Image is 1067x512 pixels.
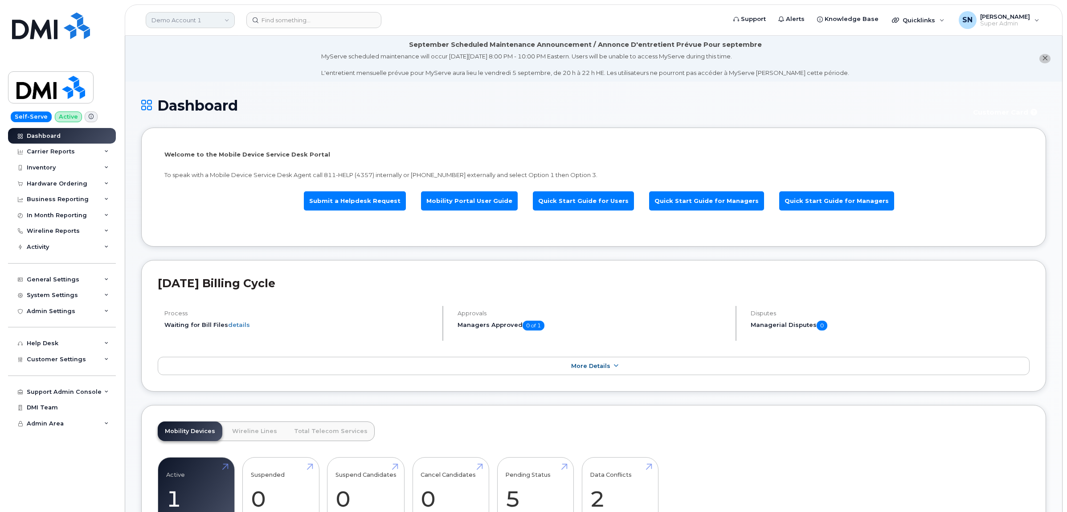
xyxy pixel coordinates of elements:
p: To speak with a Mobile Device Service Desk Agent call 811-HELP (4357) internally or [PHONE_NUMBER... [164,171,1023,179]
button: Customer Card [966,105,1046,120]
h5: Managerial Disputes [751,321,1030,330]
h1: Dashboard [141,98,961,113]
a: Mobility Portal User Guide [421,191,518,211]
span: More Details [571,363,610,369]
h4: Disputes [751,310,1030,317]
span: 0 [817,321,827,330]
h2: [DATE] Billing Cycle [158,277,1030,290]
div: September Scheduled Maintenance Announcement / Annonce D'entretient Prévue Pour septembre [409,40,762,50]
h4: Process [164,310,435,317]
button: close notification [1039,54,1051,63]
a: Submit a Helpdesk Request [304,191,406,211]
h4: Approvals [458,310,728,317]
span: 0 of 1 [523,321,544,330]
a: Wireline Lines [225,421,284,441]
a: Quick Start Guide for Managers [779,191,894,211]
p: Welcome to the Mobile Device Service Desk Portal [164,150,1023,159]
a: Mobility Devices [158,421,222,441]
h5: Managers Approved [458,321,728,330]
li: Waiting for Bill Files [164,321,435,329]
a: details [228,321,250,328]
div: MyServe scheduled maintenance will occur [DATE][DATE] 8:00 PM - 10:00 PM Eastern. Users will be u... [321,52,849,77]
a: Quick Start Guide for Users [533,191,634,211]
a: Quick Start Guide for Managers [649,191,764,211]
a: Total Telecom Services [287,421,375,441]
